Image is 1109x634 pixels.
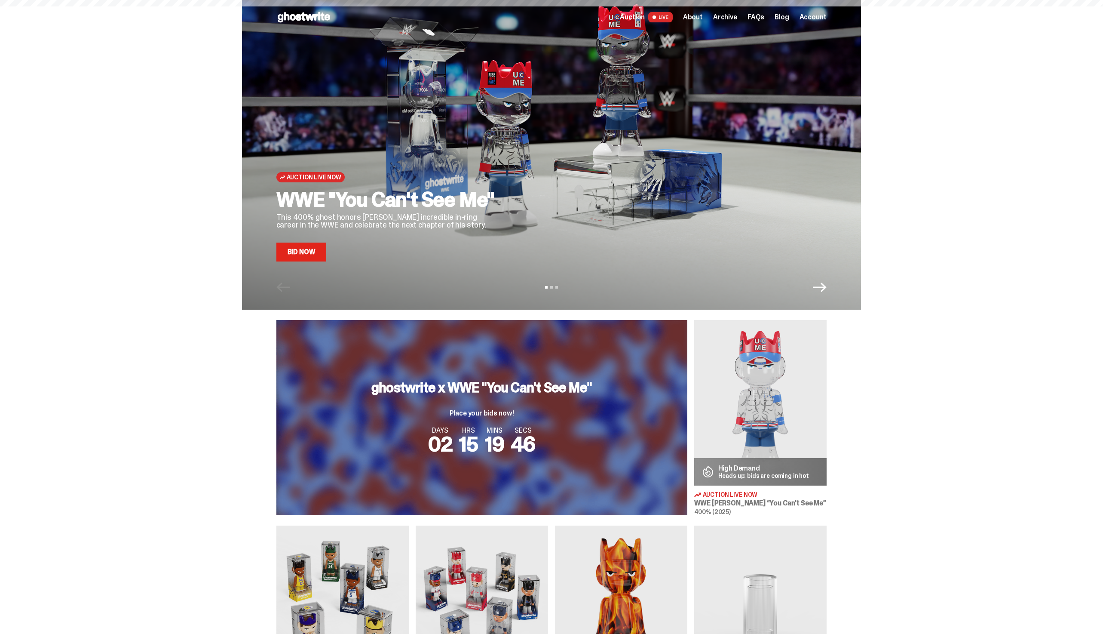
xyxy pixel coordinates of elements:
[648,12,673,22] span: LIVE
[371,410,592,417] p: Place your bids now!
[694,508,731,516] span: 400% (2025)
[287,174,341,181] span: Auction Live Now
[511,427,536,434] span: SECS
[459,427,478,434] span: HRS
[555,286,558,289] button: View slide 3
[683,14,703,21] a: About
[703,492,758,498] span: Auction Live Now
[718,473,809,479] p: Heads up: bids are coming in hot
[511,431,536,458] span: 46
[620,12,672,22] a: Auction LIVE
[428,431,453,458] span: 02
[713,14,737,21] a: Archive
[800,14,827,21] a: Account
[485,427,504,434] span: MINS
[775,14,789,21] a: Blog
[694,320,827,515] a: You Can't See Me High Demand Heads up: bids are coming in hot Auction Live Now
[459,431,478,458] span: 15
[276,243,327,262] a: Bid Now
[545,286,548,289] button: View slide 1
[694,320,827,486] img: You Can't See Me
[620,14,645,21] span: Auction
[276,213,500,229] p: This 400% ghost honors [PERSON_NAME] incredible in-ring career in the WWE and celebrate the next ...
[550,286,553,289] button: View slide 2
[813,280,827,294] button: Next
[371,381,592,394] h3: ghostwrite x WWE "You Can't See Me"
[694,500,827,507] h3: WWE [PERSON_NAME] “You Can't See Me”
[276,189,500,210] h2: WWE "You Can't See Me"
[748,14,764,21] a: FAQs
[485,431,504,458] span: 19
[718,465,809,472] p: High Demand
[428,427,453,434] span: DAYS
